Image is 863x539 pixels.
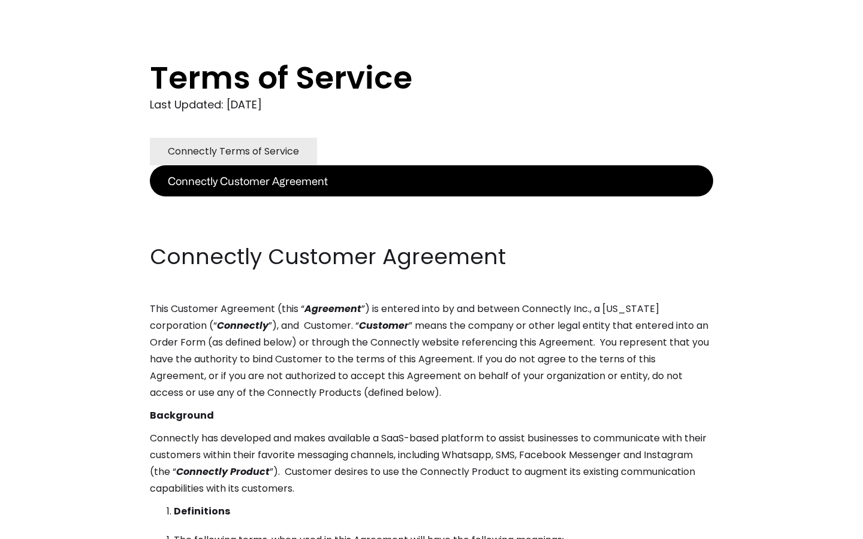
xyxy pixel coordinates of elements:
[217,319,268,332] em: Connectly
[150,301,713,401] p: This Customer Agreement (this “ ”) is entered into by and between Connectly Inc., a [US_STATE] co...
[150,96,713,114] div: Last Updated: [DATE]
[174,504,230,518] strong: Definitions
[150,219,713,236] p: ‍
[24,518,72,535] ul: Language list
[12,517,72,535] aside: Language selected: English
[168,143,299,160] div: Connectly Terms of Service
[150,242,713,272] h2: Connectly Customer Agreement
[359,319,409,332] em: Customer
[150,430,713,497] p: Connectly has developed and makes available a SaaS-based platform to assist businesses to communi...
[150,60,665,96] h1: Terms of Service
[168,172,328,189] div: Connectly Customer Agreement
[150,408,214,422] strong: Background
[176,465,270,479] em: Connectly Product
[150,196,713,213] p: ‍
[304,302,361,316] em: Agreement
